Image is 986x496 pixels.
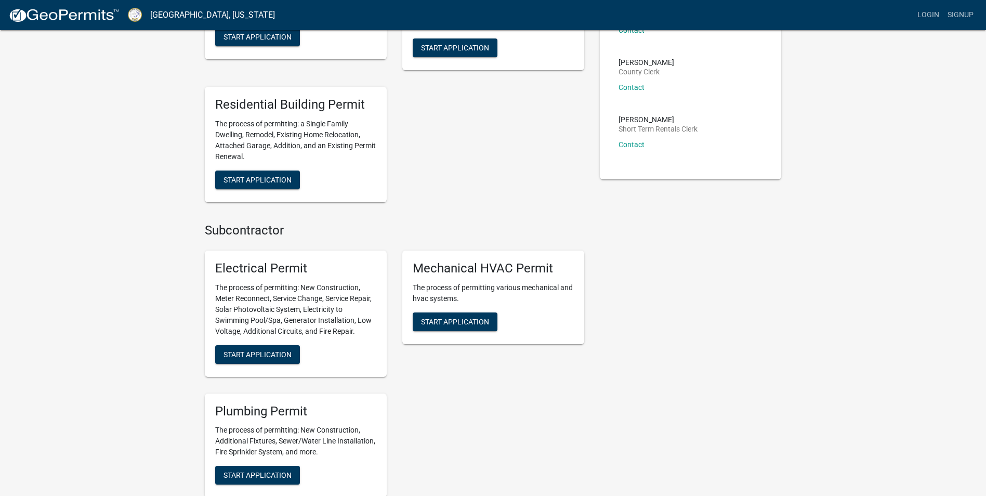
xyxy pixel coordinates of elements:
[215,171,300,189] button: Start Application
[215,97,376,112] h5: Residential Building Permit
[128,8,142,22] img: Putnam County, Georgia
[413,261,574,276] h5: Mechanical HVAC Permit
[421,317,489,325] span: Start Application
[619,140,645,149] a: Contact
[619,26,645,34] a: Contact
[619,68,674,75] p: County Clerk
[224,471,292,479] span: Start Application
[150,6,275,24] a: [GEOGRAPHIC_DATA], [US_STATE]
[619,125,698,133] p: Short Term Rentals Clerk
[215,28,300,46] button: Start Application
[205,223,584,238] h4: Subcontractor
[215,466,300,485] button: Start Application
[421,44,489,52] span: Start Application
[943,5,978,25] a: Signup
[913,5,943,25] a: Login
[619,83,645,92] a: Contact
[413,38,497,57] button: Start Application
[619,116,698,123] p: [PERSON_NAME]
[215,261,376,276] h5: Electrical Permit
[413,282,574,304] p: The process of permitting various mechanical and hvac systems.
[215,404,376,419] h5: Plumbing Permit
[224,33,292,41] span: Start Application
[224,175,292,184] span: Start Application
[224,350,292,358] span: Start Application
[215,345,300,364] button: Start Application
[215,119,376,162] p: The process of permitting: a Single Family Dwelling, Remodel, Existing Home Relocation, Attached ...
[215,282,376,337] p: The process of permitting: New Construction, Meter Reconnect, Service Change, Service Repair, Sol...
[619,59,674,66] p: [PERSON_NAME]
[215,425,376,458] p: The process of permitting: New Construction, Additional Fixtures, Sewer/Water Line Installation, ...
[413,312,497,331] button: Start Application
